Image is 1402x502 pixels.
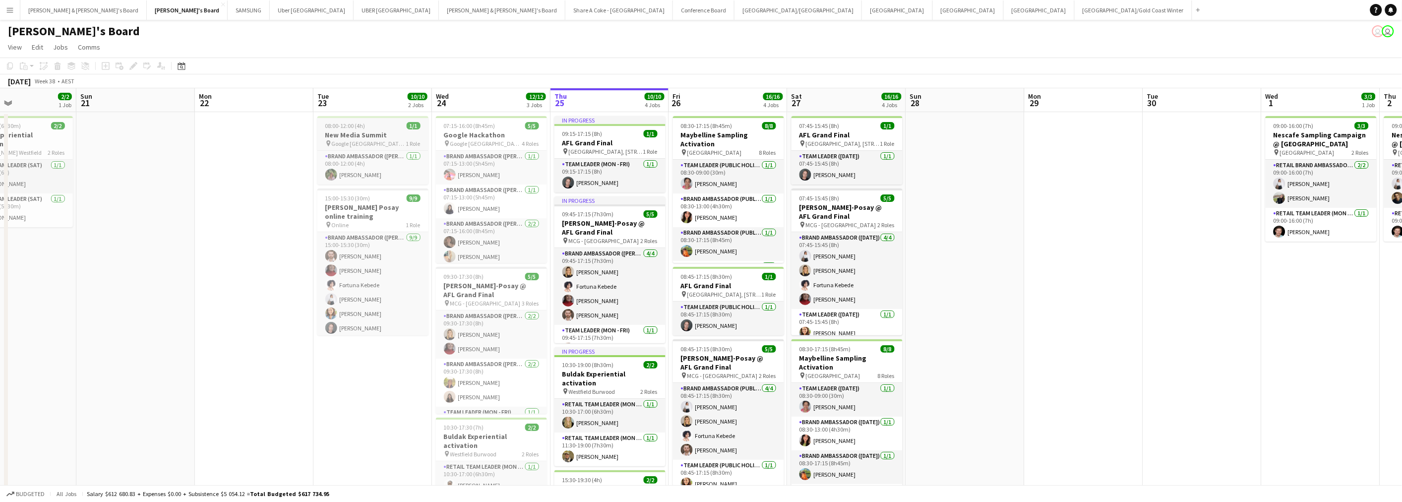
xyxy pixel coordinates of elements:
[317,116,428,185] div: 08:00-12:00 (4h)1/1New Media Summit Google [GEOGRAPHIC_DATA] - [GEOGRAPHIC_DATA]1 RoleBrand Ambas...
[1372,25,1384,37] app-user-avatar: James Millard
[436,116,547,263] app-job-card: 07:15-16:00 (8h45m)5/5Google Hackathon Google [GEOGRAPHIC_DATA] - [GEOGRAPHIC_DATA]4 RolesBrand A...
[522,140,539,147] span: 4 Roles
[444,122,495,129] span: 07:15-16:00 (8h45m)
[325,194,370,202] span: 15:00-15:30 (30m)
[673,302,784,335] app-card-role: Team Leader (Public Holiday)1/108:45-17:15 (8h30m)[PERSON_NAME]
[673,460,784,494] app-card-role: Team Leader (Public Holiday)1/108:45-17:15 (8h30m)[PERSON_NAME]
[8,43,22,52] span: View
[681,345,732,353] span: 08:45-17:15 (8h30m)
[1147,92,1158,101] span: Tue
[645,93,665,100] span: 10/10
[792,188,903,335] div: 07:45-15:45 (8h)5/5[PERSON_NAME]-Posay @ AFL Grand Final MCG - [GEOGRAPHIC_DATA]2 RolesBrand Amba...
[8,76,31,86] div: [DATE]
[792,130,903,139] h3: AFL Grand Final
[250,490,329,498] span: Total Budgeted $617 734.95
[525,424,539,431] span: 2/2
[671,97,681,109] span: 26
[1362,93,1376,100] span: 3/3
[792,232,903,309] app-card-role: Brand Ambassador ([DATE])4/407:45-15:45 (8h)[PERSON_NAME][PERSON_NAME]Fortuna Kebede[PERSON_NAME]
[673,281,784,290] h3: AFL Grand Final
[332,140,406,147] span: Google [GEOGRAPHIC_DATA] - [GEOGRAPHIC_DATA]
[792,383,903,417] app-card-role: Team Leader ([DATE])1/108:30-09:00 (30m)[PERSON_NAME]
[80,92,92,101] span: Sun
[408,101,427,109] div: 2 Jobs
[1274,122,1314,129] span: 09:00-16:00 (7h)
[450,300,521,307] span: MCG - [GEOGRAPHIC_DATA]
[759,149,776,156] span: 8 Roles
[450,140,522,147] span: Google [GEOGRAPHIC_DATA] - [GEOGRAPHIC_DATA]
[8,24,140,39] h1: [PERSON_NAME]'s Board
[673,339,784,486] app-job-card: 08:45-17:15 (8h30m)5/5[PERSON_NAME]-Posay @ AFL Grand Final MCG - [GEOGRAPHIC_DATA]2 RolesBrand A...
[673,267,784,335] app-job-card: 08:45-17:15 (8h30m)1/1AFL Grand Final [GEOGRAPHIC_DATA], [STREET_ADDRESS]1 RoleTeam Leader (Publi...
[687,291,762,298] span: [GEOGRAPHIC_DATA], [STREET_ADDRESS]
[554,159,666,192] app-card-role: Team Leader (Mon - Fri)1/109:15-17:15 (8h)[PERSON_NAME]
[792,354,903,372] h3: Maybelline Sampling Activation
[1280,149,1335,156] span: [GEOGRAPHIC_DATA]
[763,93,783,100] span: 16/16
[317,232,428,381] app-card-role: Brand Ambassador ([PERSON_NAME])9/915:00-15:30 (30m)[PERSON_NAME][PERSON_NAME]Fortuna Kebede[PERS...
[1266,116,1377,242] div: 09:00-16:00 (7h)3/3Nescafe Sampling Campaign @ [GEOGRAPHIC_DATA] [GEOGRAPHIC_DATA]2 RolesRETAIL B...
[270,0,354,20] button: Uber [GEOGRAPHIC_DATA]
[881,345,895,353] span: 8/8
[554,196,666,204] div: In progress
[434,97,449,109] span: 24
[554,347,666,466] app-job-card: In progress10:30-19:00 (8h30m)2/2Buldak Experiential activation Westfield Burwood2 RolesRETAIL Te...
[644,476,658,484] span: 2/2
[554,433,666,466] app-card-role: RETAIL Team Leader (Mon - Fri)1/111:30-19:00 (7h30m)[PERSON_NAME]
[554,92,567,101] span: Thu
[933,0,1004,20] button: [GEOGRAPHIC_DATA]
[58,93,72,100] span: 2/2
[61,77,74,85] div: AEST
[762,345,776,353] span: 5/5
[59,101,71,109] div: 1 Job
[450,450,497,458] span: Westfield Burwood
[436,130,547,139] h3: Google Hackathon
[87,490,329,498] div: Salary $612 680.83 + Expenses $0.00 + Subsistence $5 054.12 =
[332,221,349,229] span: Online
[1355,122,1369,129] span: 3/3
[436,92,449,101] span: Wed
[407,194,421,202] span: 9/9
[569,237,639,245] span: MCG - [GEOGRAPHIC_DATA]
[1352,149,1369,156] span: 2 Roles
[522,450,539,458] span: 2 Roles
[792,92,802,101] span: Sat
[436,267,547,414] app-job-card: 09:30-17:30 (8h)5/5[PERSON_NAME]-Posay @ AFL Grand Final MCG - [GEOGRAPHIC_DATA]3 RolesBrand Amba...
[554,196,666,343] app-job-card: In progress09:45-17:15 (7h30m)5/5[PERSON_NAME]-Posay @ AFL Grand Final MCG - [GEOGRAPHIC_DATA]2 R...
[436,461,547,495] app-card-role: RETAIL Team Leader (Mon - Fri)1/110:30-17:00 (6h30m)[PERSON_NAME]
[881,194,895,202] span: 5/5
[5,489,46,500] button: Budgeted
[759,372,776,379] span: 2 Roles
[1266,92,1279,101] span: Wed
[762,122,776,129] span: 8/8
[527,101,546,109] div: 3 Jobs
[1029,92,1041,101] span: Mon
[317,188,428,335] app-job-card: 15:00-15:30 (30m)9/9[PERSON_NAME] Posay online training Online1 RoleBrand Ambassador ([PERSON_NAM...
[762,273,776,280] span: 1/1
[325,122,366,129] span: 08:00-12:00 (4h)
[436,432,547,450] h3: Buldak Experiential activation
[792,450,903,484] app-card-role: Brand Ambassador ([DATE])1/108:30-17:15 (8h45m)[PERSON_NAME]
[525,122,539,129] span: 5/5
[317,151,428,185] app-card-role: Brand Ambassador ([PERSON_NAME])1/108:00-12:00 (4h)[PERSON_NAME]
[317,203,428,221] h3: [PERSON_NAME] Posay online training
[33,77,58,85] span: Week 38
[316,97,329,109] span: 23
[881,122,895,129] span: 1/1
[909,97,922,109] span: 28
[806,221,876,229] span: MCG - [GEOGRAPHIC_DATA]
[436,311,547,359] app-card-role: Brand Ambassador ([PERSON_NAME])2/209:30-17:30 (8h)[PERSON_NAME][PERSON_NAME]
[569,148,643,155] span: [GEOGRAPHIC_DATA], [STREET_ADDRESS]
[681,122,732,129] span: 08:30-17:15 (8h45m)
[554,370,666,387] h3: Buldak Experiential activation
[792,203,903,221] h3: [PERSON_NAME]-Posay @ AFL Grand Final
[1146,97,1158,109] span: 30
[53,43,68,52] span: Jobs
[645,101,664,109] div: 4 Jobs
[1266,160,1377,208] app-card-role: RETAIL Brand Ambassador (Mon - Fri)2/209:00-16:00 (7h)[PERSON_NAME][PERSON_NAME]
[673,160,784,193] app-card-role: Team Leader (Public Holiday)1/108:30-09:00 (30m)[PERSON_NAME]
[406,140,421,147] span: 1 Role
[862,0,933,20] button: [GEOGRAPHIC_DATA]
[644,361,658,369] span: 2/2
